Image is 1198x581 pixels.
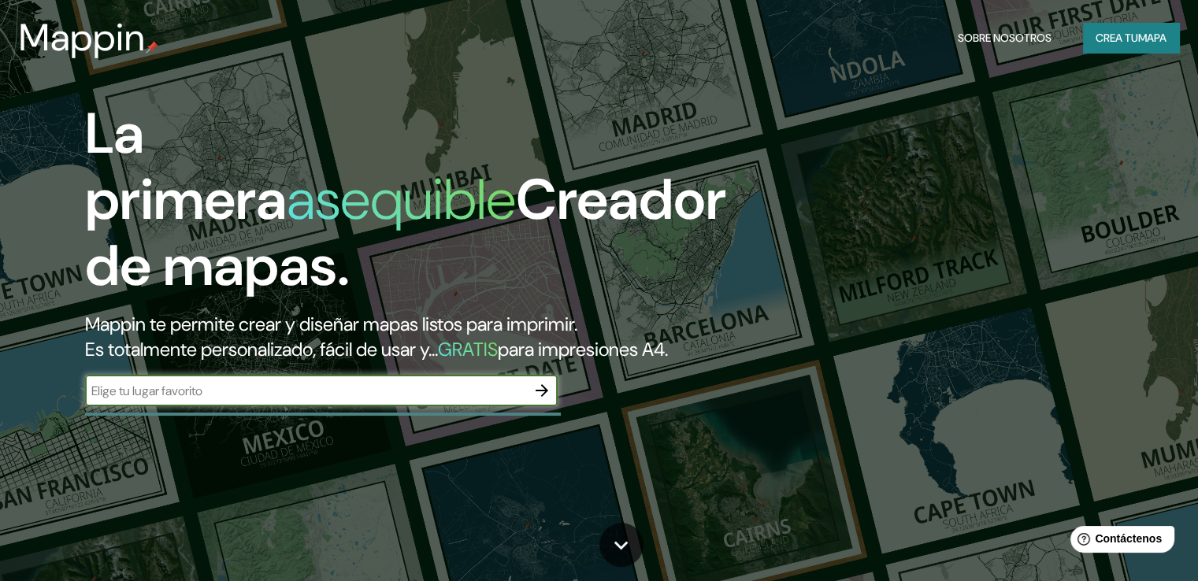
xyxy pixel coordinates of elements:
font: asequible [287,163,516,236]
font: Mappin te permite crear y diseñar mapas listos para imprimir. [85,312,577,336]
input: Elige tu lugar favorito [85,382,526,400]
font: Creador de mapas. [85,163,726,302]
img: pin de mapeo [146,41,158,54]
font: Mappin [19,13,146,62]
iframe: Lanzador de widgets de ayuda [1058,520,1181,564]
font: para impresiones A4. [498,337,668,361]
font: Sobre nosotros [958,31,1051,45]
font: mapa [1138,31,1166,45]
button: Sobre nosotros [951,23,1058,53]
font: Es totalmente personalizado, fácil de usar y... [85,337,438,361]
button: Crea tumapa [1083,23,1179,53]
font: Crea tu [1096,31,1138,45]
font: La primera [85,97,287,236]
font: GRATIS [438,337,498,361]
